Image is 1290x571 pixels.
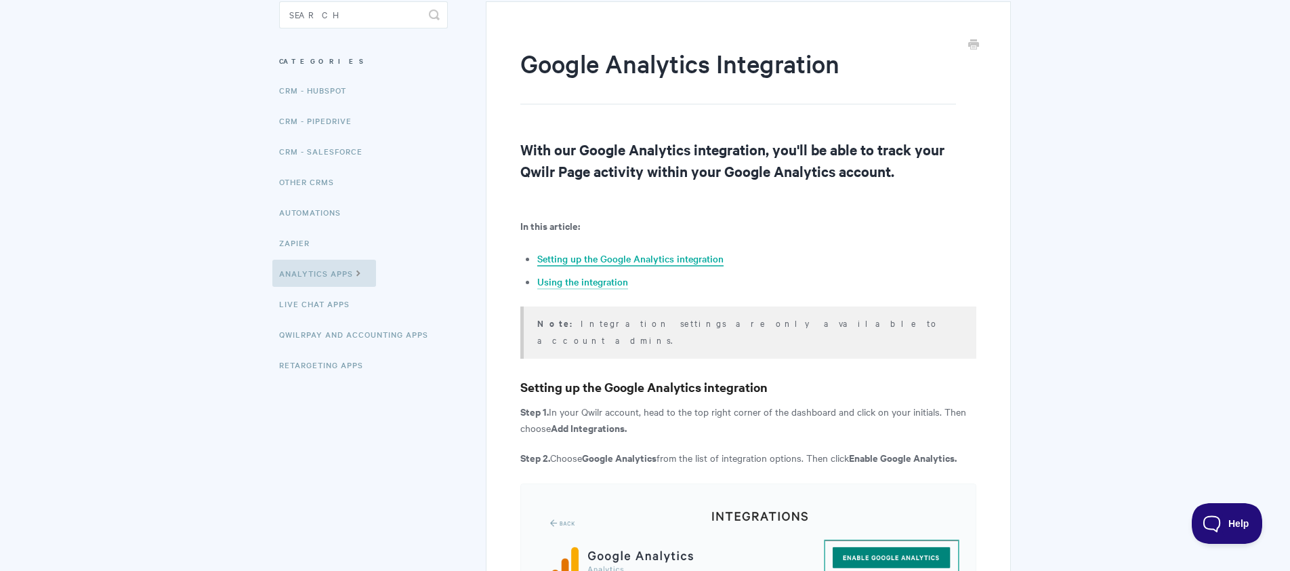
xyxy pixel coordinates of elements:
[582,450,657,465] strong: Google Analytics
[279,168,344,195] a: Other CRMs
[520,138,976,182] h2: With our Google Analytics integration, you'll be able to track your Qwilr Page activity within yo...
[520,403,976,436] p: In your Qwilr account, head to the top right corner of the dashboard and click on your initials. ...
[520,378,976,397] h3: Setting up the Google Analytics integration
[279,199,351,226] a: Automations
[551,420,627,435] strong: Add Integrations.
[1192,503,1263,544] iframe: Toggle Customer Support
[272,260,376,287] a: Analytics Apps
[520,450,550,465] strong: Step 2.
[537,317,581,330] strong: Note:
[849,450,957,465] strong: Enable Google Analytics.
[279,1,448,28] input: Search
[968,38,979,53] a: Print this Article
[279,290,360,317] a: Live Chat Apps
[279,107,362,134] a: CRM - Pipedrive
[537,315,959,348] p: Integration settings are only available to account admins.
[537,252,724,267] a: Setting up the Google Analytics integration
[520,218,580,233] b: In this article:
[520,404,549,418] strong: Step 1.
[279,49,448,73] h3: Categories
[279,321,438,348] a: QwilrPay and Accounting Apps
[537,275,628,290] a: Using the integration
[279,77,356,104] a: CRM - HubSpot
[520,46,956,104] h1: Google Analytics Integration
[279,138,373,165] a: CRM - Salesforce
[279,229,320,256] a: Zapier
[279,351,373,378] a: Retargeting Apps
[520,450,976,466] p: Choose from the list of integration options. Then click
